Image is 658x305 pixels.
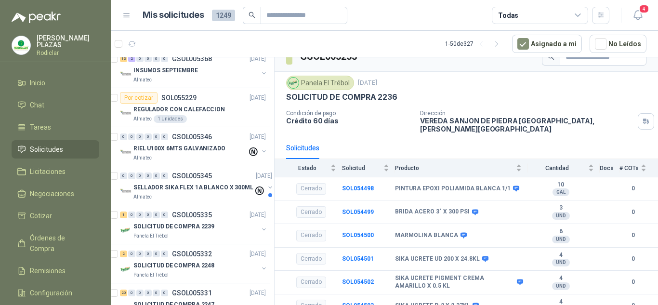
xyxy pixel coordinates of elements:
[133,66,198,75] p: INSUMOS SEPTIEMBRE
[153,212,160,218] div: 0
[619,159,658,177] th: # COTs
[30,78,45,88] span: Inicio
[120,290,127,296] div: 20
[136,212,144,218] div: 0
[250,54,266,64] p: [DATE]
[128,133,135,140] div: 0
[12,96,99,114] a: Chat
[527,228,594,236] b: 6
[498,10,518,21] div: Todas
[145,251,152,257] div: 0
[342,278,374,285] a: SOL054502
[527,204,594,212] b: 3
[395,185,511,193] b: PINTURA EPOXI POLIAMIDA BLANCA 1/1
[12,36,30,54] img: Company Logo
[342,209,374,215] a: SOL054499
[145,55,152,62] div: 0
[106,88,270,127] a: Por cotizarSOL055229[DATE] Company LogoREGULADOR CON CALEFACCIONAlmatec1 Unidades
[30,288,72,298] span: Configuración
[161,172,168,179] div: 0
[420,117,634,133] p: VEREDA SANJON DE PIEDRA [GEOGRAPHIC_DATA] , [PERSON_NAME][GEOGRAPHIC_DATA]
[172,55,212,62] p: GSOL005368
[288,78,299,88] img: Company Logo
[619,184,646,193] b: 0
[342,165,382,172] span: Solicitud
[161,55,168,62] div: 0
[145,290,152,296] div: 0
[172,212,212,218] p: GSOL005335
[286,76,354,90] div: Panela El Trébol
[30,166,66,177] span: Licitaciones
[120,209,268,240] a: 1 0 0 0 0 0 GSOL005335[DATE] Company LogoSOLICITUD DE COMPRA 2239Panela El Trébol
[275,159,342,177] th: Estado
[133,193,152,201] p: Almatec
[133,76,152,84] p: Almatec
[120,172,127,179] div: 0
[296,230,326,241] div: Cerrado
[553,188,569,196] div: GAL
[12,12,61,23] img: Logo peakr
[128,212,135,218] div: 0
[120,146,132,158] img: Company Logo
[172,290,212,296] p: GSOL005331
[395,165,514,172] span: Producto
[250,289,266,298] p: [DATE]
[619,165,639,172] span: # COTs
[527,181,594,189] b: 10
[172,133,212,140] p: GSOL005346
[120,53,268,84] a: 13 2 0 0 0 0 GSOL005368[DATE] Company LogoINSUMOS SEPTIEMBREAlmatec
[12,74,99,92] a: Inicio
[136,133,144,140] div: 0
[161,94,197,101] p: SOL055229
[342,255,374,262] a: SOL054501
[552,212,570,220] div: UND
[250,211,266,220] p: [DATE]
[30,122,51,133] span: Tareas
[420,110,634,117] p: Dirección
[153,133,160,140] div: 0
[30,233,90,254] span: Órdenes de Compra
[133,154,152,162] p: Almatec
[161,133,168,140] div: 0
[120,55,127,62] div: 13
[120,133,127,140] div: 0
[619,278,646,287] b: 0
[153,55,160,62] div: 0
[286,92,397,102] p: SOLICITUD DE COMPRA 2236
[12,207,99,225] a: Cotizar
[619,231,646,240] b: 0
[12,229,99,258] a: Órdenes de Compra
[133,183,253,192] p: SELLADOR SIKA FLEX 1A BLANCO X 300ML
[590,35,646,53] button: No Leídos
[619,254,646,264] b: 0
[128,251,135,257] div: 0
[120,68,132,80] img: Company Logo
[12,284,99,302] a: Configuración
[120,212,127,218] div: 1
[154,115,187,123] div: 1 Unidades
[133,232,169,240] p: Panela El Trébol
[136,290,144,296] div: 0
[133,261,214,270] p: SOLICITUD DE COMPRA 2248
[296,206,326,218] div: Cerrado
[600,159,619,177] th: Docs
[395,232,458,239] b: MARMOLINA BLANCA
[30,144,63,155] span: Solicitudes
[250,133,266,142] p: [DATE]
[342,232,374,239] a: SOL054500
[120,186,132,197] img: Company Logo
[128,172,135,179] div: 0
[133,222,214,231] p: SOLICITUD DE COMPRA 2239
[12,118,99,136] a: Tareas
[37,50,99,56] p: Rodiclar
[143,8,204,22] h1: Mis solicitudes
[172,251,212,257] p: GSOL005332
[12,162,99,181] a: Licitaciones
[136,55,144,62] div: 0
[358,79,377,88] p: [DATE]
[12,140,99,159] a: Solicitudes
